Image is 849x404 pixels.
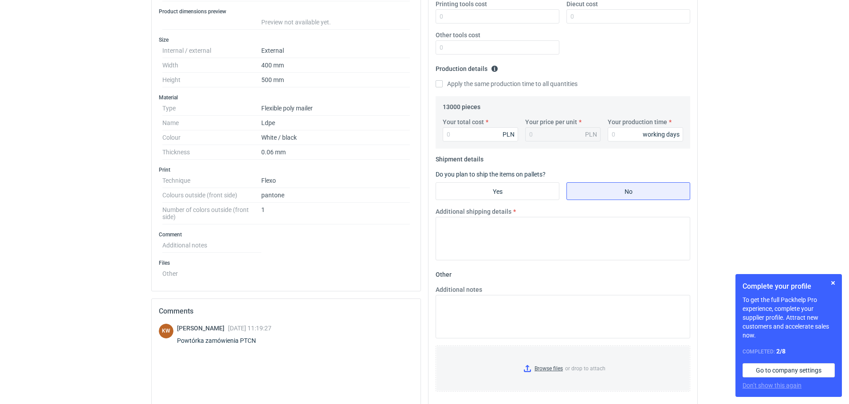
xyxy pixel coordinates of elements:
[261,188,410,203] dd: pantone
[162,238,261,253] dt: Additional notes
[436,31,480,39] label: Other tools cost
[436,40,559,55] input: 0
[261,130,410,145] dd: White / black
[436,285,482,294] label: Additional notes
[776,348,786,355] strong: 2 / 8
[743,363,835,377] a: Go to company settings
[436,152,483,163] legend: Shipment details
[162,173,261,188] dt: Technique
[608,118,667,126] label: Your production time
[159,8,413,15] h3: Product dimensions preview
[743,347,835,356] div: Completed:
[159,324,173,338] figcaption: KW
[261,173,410,188] dd: Flexo
[159,94,413,101] h3: Material
[436,207,511,216] label: Additional shipping details
[436,79,578,88] label: Apply the same production time to all quantities
[162,267,261,277] dt: Other
[436,346,690,391] label: or drop to attach
[828,278,838,288] button: Skip for now
[159,306,413,317] h2: Comments
[443,118,484,126] label: Your total cost
[162,101,261,116] dt: Type
[566,9,690,24] input: 0
[162,116,261,130] dt: Name
[261,145,410,160] dd: 0.06 mm
[261,101,410,116] dd: Flexible poly mailer
[261,73,410,87] dd: 500 mm
[162,130,261,145] dt: Colour
[643,130,680,139] div: working days
[261,19,331,26] span: Preview not available yet.
[261,116,410,130] dd: Ldpe
[177,325,228,332] span: [PERSON_NAME]
[162,203,261,224] dt: Number of colors outside (front side)
[503,130,515,139] div: PLN
[743,295,835,340] p: To get the full Packhelp Pro experience, complete your supplier profile. Attract new customers an...
[162,73,261,87] dt: Height
[436,62,498,72] legend: Production details
[525,118,577,126] label: Your price per unit
[743,281,835,292] h1: Complete your profile
[261,203,410,224] dd: 1
[443,100,480,110] legend: 13000 pieces
[162,188,261,203] dt: Colours outside (front side)
[162,43,261,58] dt: Internal / external
[608,127,683,141] input: 0
[162,58,261,73] dt: Width
[159,166,413,173] h3: Print
[159,36,413,43] h3: Size
[566,182,690,200] label: No
[159,324,173,338] div: Klaudia Wiśniewska
[228,325,271,332] span: [DATE] 11:19:27
[436,9,559,24] input: 0
[443,127,518,141] input: 0
[436,182,559,200] label: Yes
[159,231,413,238] h3: Comment
[162,145,261,160] dt: Thickness
[177,336,271,345] div: Powtórka zamówienia PTCN
[159,259,413,267] h3: Files
[585,130,597,139] div: PLN
[436,171,546,178] label: Do you plan to ship the items on pallets?
[261,43,410,58] dd: External
[436,267,452,278] legend: Other
[743,381,802,390] button: Don’t show this again
[261,58,410,73] dd: 400 mm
